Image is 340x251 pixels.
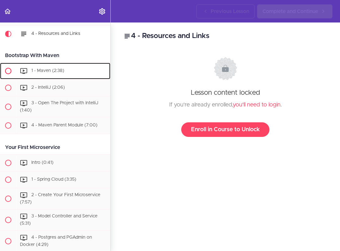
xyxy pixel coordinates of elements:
span: 1 - Maven (2:38) [31,68,64,73]
div: Lesson content locked [129,57,321,137]
svg: Back to course curriculum [4,8,11,15]
svg: Settings Menu [98,8,106,15]
span: Previous Lesson [211,8,249,15]
a: Previous Lesson [196,4,255,18]
span: Complete and Continue [263,8,318,15]
span: 4 - Resources and Links [31,31,80,36]
div: If you're already enrolled, . [129,100,321,110]
span: 2 - Create Your First Microservice (7:57) [20,193,100,205]
h2: 4 - Resources and Links [123,31,327,42]
a: Complete and Continue [257,4,332,18]
span: 2 - IntelliJ (2:06) [31,85,65,90]
span: 4 - Postgres and PGAdmin on Docker (4:29) [20,235,92,247]
span: 1 - Spring Cloud (3:35) [31,177,76,182]
a: Enroll in Course to Unlock [181,122,269,137]
a: you'll need to login [233,102,281,108]
span: 3 - Open The Project with IntelliJ (1:40) [20,101,98,113]
span: 4 - Maven Parent Module (7:00) [31,123,97,128]
span: 3 - Model Controller and Service (5:31) [20,214,97,226]
span: Intro (0:41) [31,161,53,165]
